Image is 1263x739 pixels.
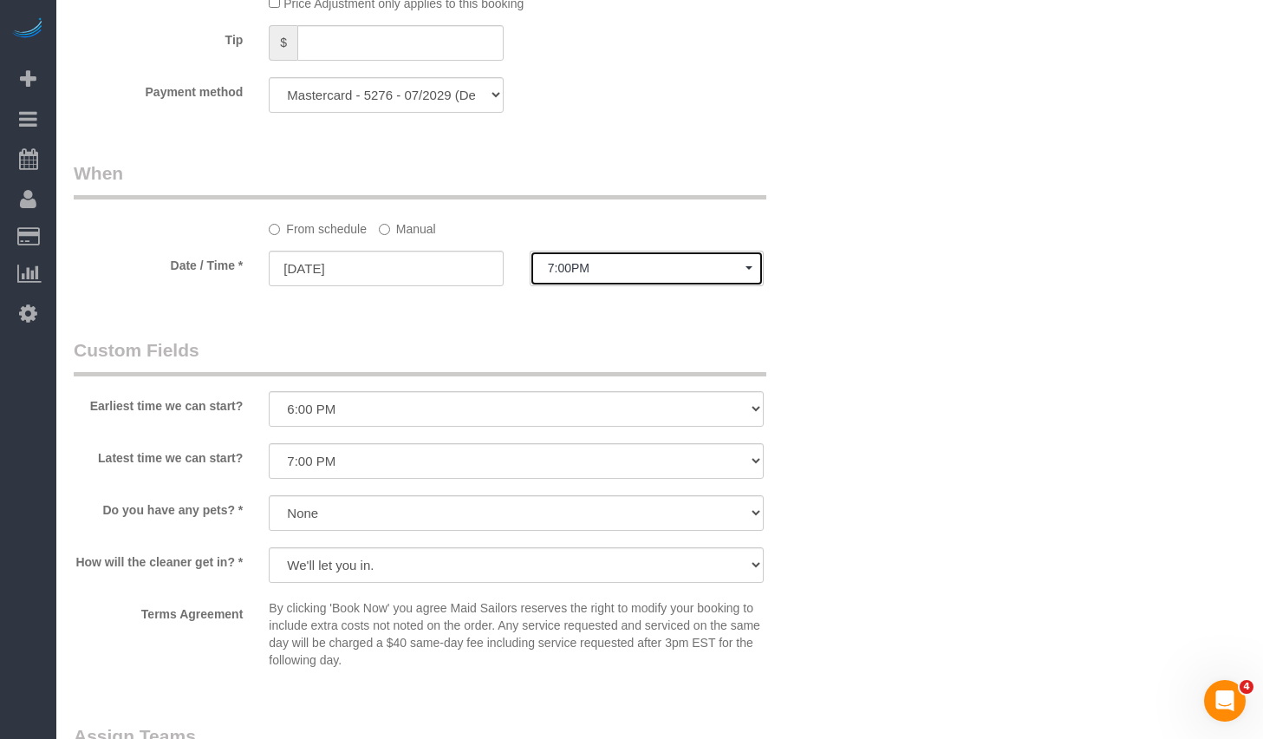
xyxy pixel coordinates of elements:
input: From schedule [269,224,280,235]
span: 7:00PM [548,261,745,275]
input: MM/DD/YYYY [269,251,503,286]
label: Do you have any pets? * [61,495,256,519]
label: Earliest time we can start? [61,391,256,415]
label: Manual [379,214,436,238]
label: How will the cleaner get in? * [61,547,256,571]
span: $ [269,25,297,61]
legend: Custom Fields [74,337,766,376]
input: Manual [379,224,390,235]
label: Terms Agreement [61,599,256,623]
label: Tip [61,25,256,49]
p: By clicking 'Book Now' you agree Maid Sailors reserves the right to modify your booking to includ... [269,599,764,669]
button: 7:00PM [530,251,764,286]
label: Payment method [61,77,256,101]
label: From schedule [269,214,367,238]
label: Latest time we can start? [61,443,256,467]
label: Date / Time * [61,251,256,274]
span: 4 [1240,680,1253,694]
img: Automaid Logo [10,17,45,42]
legend: When [74,160,766,199]
iframe: Intercom live chat [1204,680,1246,722]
